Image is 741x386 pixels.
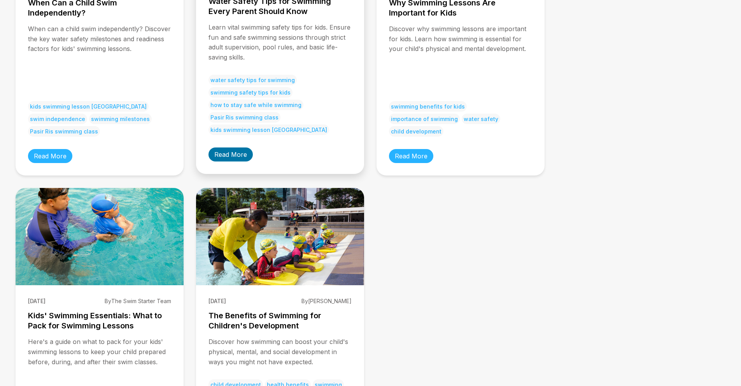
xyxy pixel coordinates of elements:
[301,298,352,304] span: By [PERSON_NAME]
[389,24,532,89] p: Discover why swimming lessons are important for kids. Learn how swimming is essential for your ch...
[462,114,500,124] span: water safety
[16,188,184,285] img: Kids' Swimming Essentials: What to Pack for Swimming Lessons
[28,114,87,124] span: swim independence
[208,337,352,367] p: Discover how swimming can boost your child's physical, mental, and social development in ways you...
[208,147,253,161] a: Read More
[208,112,280,123] span: Pasir Ris swimming class
[28,24,171,89] p: When can a child swim independently? Discover the key water safety milestones and readiness facto...
[389,114,460,124] span: importance of swimming
[389,149,433,163] a: Read More
[389,101,467,112] span: swimming benefits for kids
[208,87,293,98] span: swimming safety tips for kids
[196,188,364,285] img: The Benefits of Swimming for Children's Development
[28,126,100,137] span: Pasir Ris swimming class
[208,298,226,304] span: [DATE]
[208,311,352,331] h3: The Benefits of Swimming for Children's Development
[28,101,149,112] span: kids swimming lesson [GEOGRAPHIC_DATA]
[105,298,171,304] span: By The Swim Starter Team
[89,114,152,124] span: swimming milestones
[208,100,303,110] span: how to stay safe while swimming
[208,75,297,85] span: water safety tips for swimming
[28,311,171,331] h3: Kids' Swimming Essentials: What to Pack for Swimming Lessons
[28,149,72,163] a: Read More
[208,125,329,135] span: kids swimming lesson [GEOGRAPHIC_DATA]
[389,126,443,137] span: child development
[28,298,46,304] span: [DATE]
[208,23,352,62] p: Learn vital swimming safety tips for kids. Ensure fun and safe swimming sessions through strict a...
